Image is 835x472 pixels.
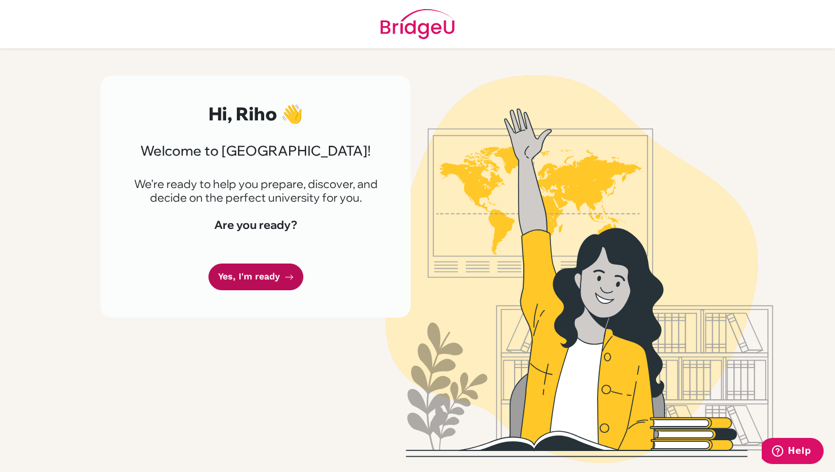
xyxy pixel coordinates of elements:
h4: Are you ready? [128,218,383,232]
iframe: Opens a widget where you can find more information [762,438,824,466]
a: Yes, I'm ready [208,264,303,290]
h3: Welcome to [GEOGRAPHIC_DATA]! [128,143,383,159]
h2: Hi, Riho 👋 [128,103,383,124]
p: We're ready to help you prepare, discover, and decide on the perfect university for you. [128,177,383,204]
